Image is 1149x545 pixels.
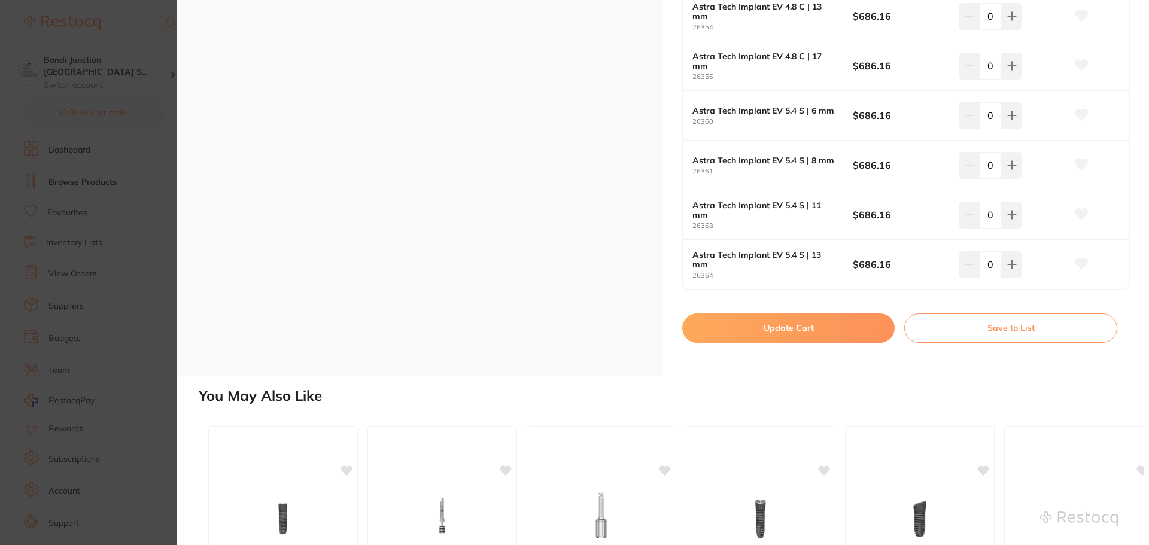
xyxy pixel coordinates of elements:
[692,118,853,126] small: 26360
[692,272,853,279] small: 26364
[692,23,853,31] small: 26354
[692,106,837,115] b: Astra Tech Implant EV 5.4 S | 6 mm
[692,2,837,21] b: Astra Tech Implant EV 4.8 C | 13 mm
[199,388,1144,404] h2: You May Also Like
[904,313,1117,342] button: Save to List
[692,200,837,220] b: Astra Tech Implant EV 5.4 S | 11 mm
[682,313,895,342] button: Update Cart
[692,51,837,71] b: Astra Tech Implant EV 4.8 C | 17 mm
[692,222,853,230] small: 26363
[853,59,949,72] b: $686.16
[692,156,837,165] b: Astra Tech Implant EV 5.4 S | 8 mm
[853,159,949,172] b: $686.16
[692,168,853,175] small: 26361
[853,109,949,122] b: $686.16
[692,250,837,269] b: Astra Tech Implant EV 5.4 S | 13 mm
[692,73,853,81] small: 26356
[853,258,949,271] b: $686.16
[853,208,949,221] b: $686.16
[853,10,949,23] b: $686.16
